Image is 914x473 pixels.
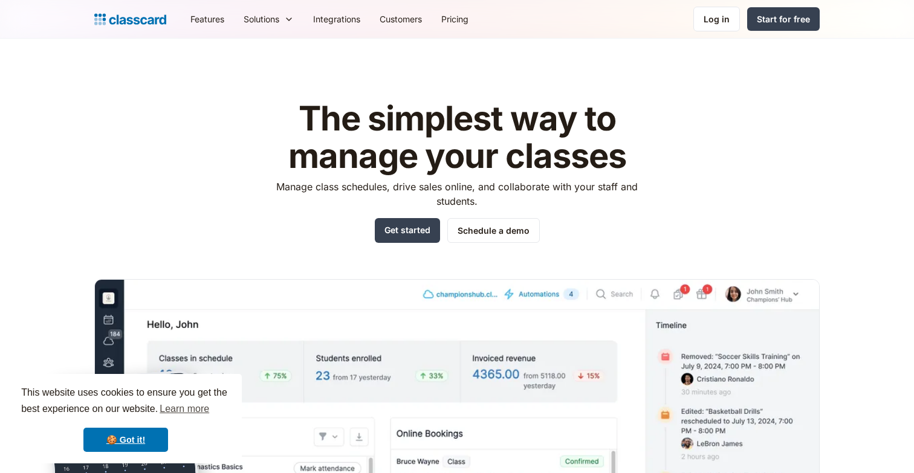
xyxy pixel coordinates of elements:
a: Schedule a demo [447,218,540,243]
a: Pricing [432,5,478,33]
a: Get started [375,218,440,243]
a: Log in [693,7,740,31]
a: Logo [94,11,166,28]
div: Solutions [234,5,303,33]
a: Customers [370,5,432,33]
p: Manage class schedules, drive sales online, and collaborate with your staff and students. [265,179,649,208]
a: Integrations [303,5,370,33]
div: Log in [704,13,730,25]
a: dismiss cookie message [83,428,168,452]
a: Start for free [747,7,820,31]
h1: The simplest way to manage your classes [265,100,649,175]
div: cookieconsent [10,374,242,463]
div: Solutions [244,13,279,25]
a: learn more about cookies [158,400,211,418]
span: This website uses cookies to ensure you get the best experience on our website. [21,385,230,418]
a: Features [181,5,234,33]
div: Start for free [757,13,810,25]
